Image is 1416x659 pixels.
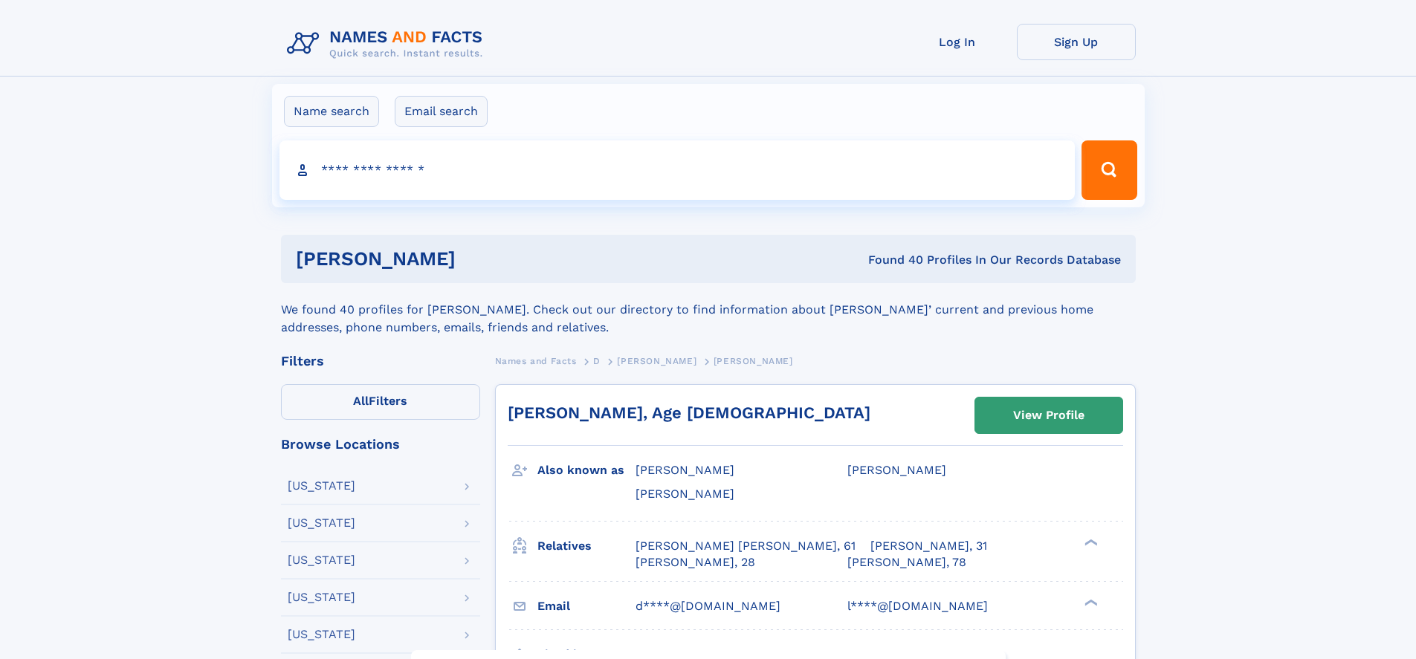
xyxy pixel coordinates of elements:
a: [PERSON_NAME], Age [DEMOGRAPHIC_DATA] [508,403,870,422]
h3: Relatives [537,533,636,559]
div: We found 40 profiles for [PERSON_NAME]. Check out our directory to find information about [PERSON... [281,283,1136,337]
div: [US_STATE] [288,629,355,640]
div: ❯ [1081,537,1099,547]
span: [PERSON_NAME] [636,487,734,501]
h1: [PERSON_NAME] [296,250,662,268]
a: [PERSON_NAME], 28 [636,554,755,571]
span: [PERSON_NAME] [847,463,946,477]
button: Search Button [1082,140,1137,200]
a: Names and Facts [495,351,577,370]
img: Logo Names and Facts [281,24,495,64]
label: Filters [281,384,480,420]
div: View Profile [1013,398,1084,432]
div: Found 40 Profiles In Our Records Database [662,252,1121,268]
a: D [593,351,601,370]
h3: Also known as [537,458,636,483]
div: [US_STATE] [288,517,355,529]
input: search input [279,140,1076,200]
label: Name search [284,96,379,127]
a: View Profile [975,397,1122,433]
a: [PERSON_NAME] [PERSON_NAME], 61 [636,538,856,554]
span: All [353,394,369,408]
a: Log In [898,24,1017,60]
h3: Email [537,594,636,619]
a: [PERSON_NAME], 78 [847,554,966,571]
span: [PERSON_NAME] [714,356,793,366]
div: Browse Locations [281,438,480,451]
span: D [593,356,601,366]
a: [PERSON_NAME], 31 [870,538,987,554]
div: [US_STATE] [288,591,355,603]
a: Sign Up [1017,24,1136,60]
div: ❯ [1081,597,1099,607]
div: Filters [281,354,480,368]
div: [US_STATE] [288,480,355,492]
a: [PERSON_NAME] [617,351,696,370]
span: [PERSON_NAME] [617,356,696,366]
div: [US_STATE] [288,554,355,566]
label: Email search [395,96,488,127]
span: [PERSON_NAME] [636,463,734,477]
